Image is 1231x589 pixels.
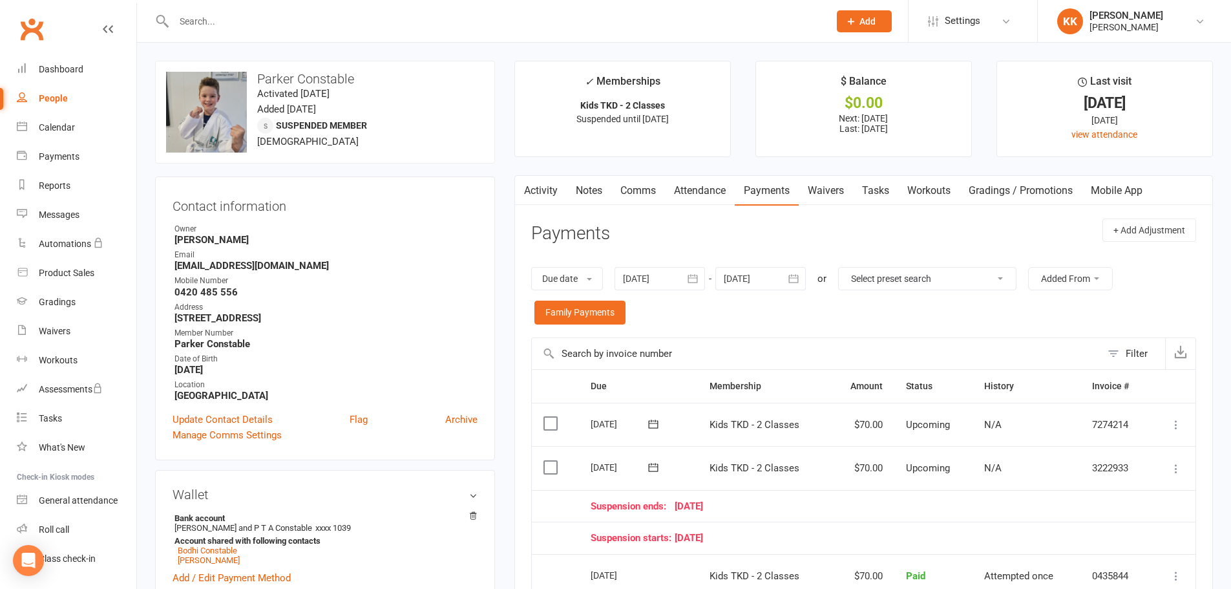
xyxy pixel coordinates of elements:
span: Kids TKD - 2 Classes [710,419,799,431]
span: [DEMOGRAPHIC_DATA] [257,136,359,147]
div: Filter [1126,346,1148,361]
span: Kids TKD - 2 Classes [710,570,799,582]
input: Search... [170,12,820,30]
strong: [DATE] [174,364,478,376]
a: Archive [445,412,478,427]
a: Attendance [665,176,735,206]
a: Roll call [17,515,136,544]
a: Add / Edit Payment Method [173,570,291,586]
a: Family Payments [534,301,626,324]
a: Assessments [17,375,136,404]
a: Calendar [17,113,136,142]
div: Waivers [39,326,70,336]
a: Mobile App [1082,176,1152,206]
div: [DATE] [1009,113,1201,127]
strong: [GEOGRAPHIC_DATA] [174,390,478,402]
div: Last visit [1078,73,1131,96]
h3: Contact information [173,194,478,213]
div: [PERSON_NAME] [1089,10,1163,21]
strong: Kids TKD - 2 Classes [580,100,665,111]
div: [PERSON_NAME] [1089,21,1163,33]
a: view attendance [1071,129,1137,140]
div: Address [174,301,478,314]
span: xxxx 1039 [315,523,351,533]
h3: Parker Constable [166,72,484,86]
div: [DATE] [591,501,1139,512]
a: Payments [735,176,799,206]
div: People [39,93,68,103]
div: Workouts [39,355,78,365]
button: + Add Adjustment [1102,219,1196,242]
img: image1740438673.png [166,72,247,153]
td: $70.00 [830,403,894,447]
strong: Parker Constable [174,338,478,350]
strong: Account shared with following contacts [174,536,471,546]
span: Suspended until [DATE] [576,114,669,124]
a: Gradings [17,288,136,317]
li: [PERSON_NAME] and P T A Constable [173,511,478,567]
strong: [STREET_ADDRESS] [174,312,478,324]
div: What's New [39,442,85,453]
a: Product Sales [17,259,136,288]
time: Added [DATE] [257,103,316,115]
a: General attendance kiosk mode [17,486,136,515]
a: Reports [17,171,136,200]
div: Class check-in [39,553,96,564]
a: Class kiosk mode [17,544,136,573]
strong: [EMAIL_ADDRESS][DOMAIN_NAME] [174,260,478,272]
div: [DATE] [591,414,650,434]
div: Mobile Number [174,275,478,287]
span: Suspended member [276,120,367,131]
strong: 0420 485 556 [174,286,478,298]
div: Assessments [39,384,103,394]
a: Waivers [799,176,853,206]
span: N/A [984,462,1002,474]
span: Attempted once [984,570,1053,582]
span: Kids TKD - 2 Classes [710,462,799,474]
div: $0.00 [768,96,960,110]
div: Gradings [39,297,76,307]
div: [DATE] [591,533,1139,544]
th: History [973,370,1080,403]
div: Dashboard [39,64,83,74]
a: Payments [17,142,136,171]
div: [DATE] [591,457,650,477]
th: Membership [698,370,830,403]
span: Suspension starts: [591,533,675,544]
a: Messages [17,200,136,230]
span: Suspension ends: [591,501,675,512]
div: Roll call [39,524,69,535]
span: Upcoming [906,462,950,474]
a: Workouts [17,346,136,375]
a: Update Contact Details [173,412,273,427]
th: Due [579,370,698,403]
div: Calendar [39,122,75,133]
div: $ Balance [841,73,887,96]
span: Paid [906,570,925,582]
a: Tasks [853,176,898,206]
input: Search by invoice number [532,338,1101,369]
time: Activated [DATE] [257,88,330,100]
h3: Wallet [173,487,478,502]
a: Flag [350,412,368,427]
strong: Bank account [174,513,471,523]
a: Clubworx [16,13,48,45]
span: Add [859,16,876,27]
p: Next: [DATE] Last: [DATE] [768,113,960,134]
th: Amount [830,370,894,403]
a: Waivers [17,317,136,346]
i: ✓ [585,76,593,88]
div: KK [1057,8,1083,34]
a: Tasks [17,404,136,433]
h3: Payments [531,224,610,244]
a: Gradings / Promotions [960,176,1082,206]
div: Messages [39,209,79,220]
div: or [817,271,826,286]
div: [DATE] [1009,96,1201,110]
a: Comms [611,176,665,206]
button: Added From [1028,267,1113,290]
a: Notes [567,176,611,206]
div: Member Number [174,327,478,339]
strong: [PERSON_NAME] [174,234,478,246]
div: Memberships [585,73,660,97]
